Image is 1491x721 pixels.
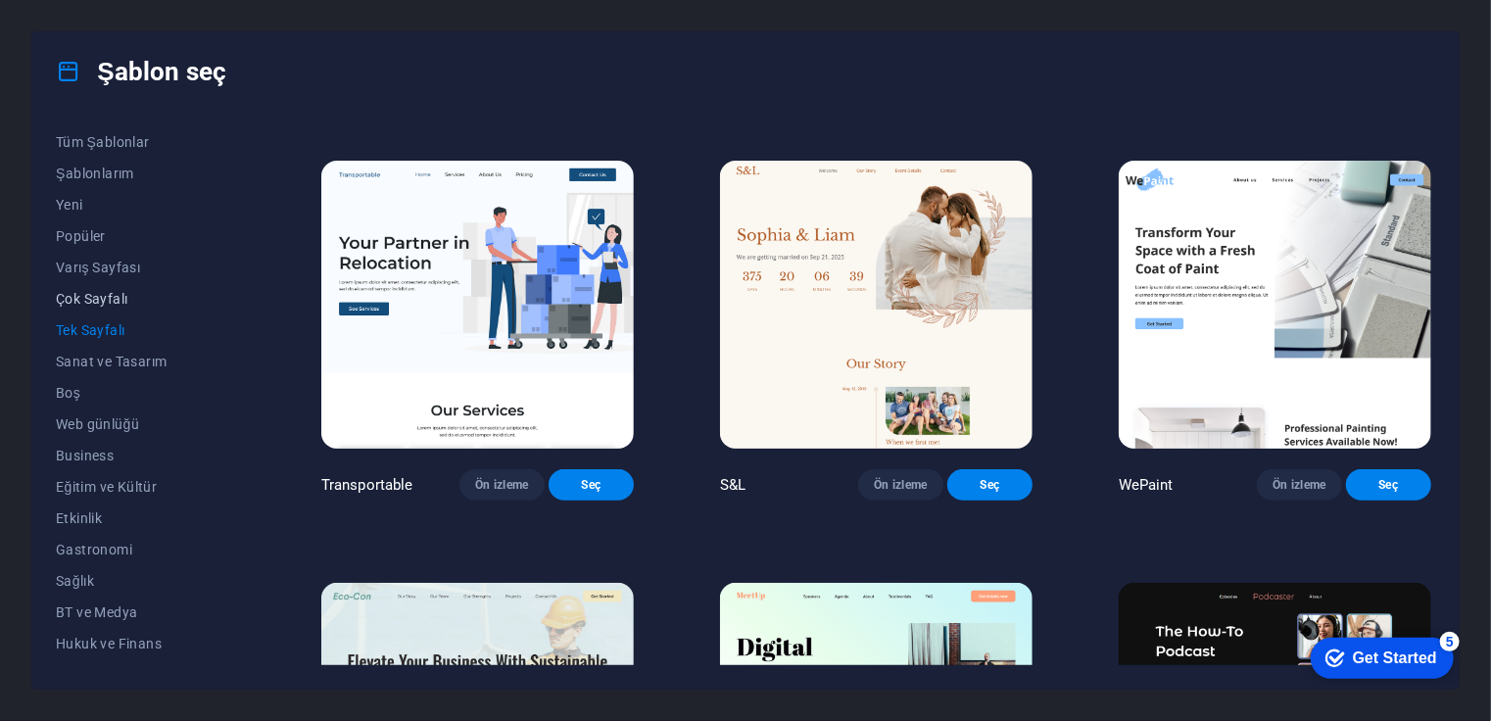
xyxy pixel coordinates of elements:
span: Ön izleme [1273,477,1326,493]
button: Popüler [56,220,235,252]
img: S&L [720,161,1033,449]
span: Boş [56,385,235,401]
button: BT ve Medya [56,597,235,628]
button: Etkinlik [56,503,235,534]
div: 5 [145,4,165,24]
span: Çok Sayfalı [56,291,235,307]
span: Şablonlarım [56,166,235,181]
img: WePaint [1119,161,1431,449]
span: Seç [1362,477,1416,493]
span: Varış Sayfası [56,260,235,275]
button: [PERSON_NAME] Gütmeyen [56,659,235,691]
button: Tüm Şablonlar [56,126,235,158]
span: Seç [564,477,618,493]
span: Sağlık [56,573,235,589]
button: Varış Sayfası [56,252,235,283]
div: Get Started [58,22,142,39]
span: Tek Sayfalı [56,322,235,338]
span: Gastronomi [56,542,235,557]
button: Web günlüğü [56,409,235,440]
span: Popüler [56,228,235,244]
button: Hukuk ve Finans [56,628,235,659]
button: Seç [549,469,634,501]
span: Seç [963,477,1017,493]
button: Yeni [56,189,235,220]
button: Şablonlarım [56,158,235,189]
p: Transportable [321,475,413,495]
button: Tek Sayfalı [56,314,235,346]
span: Ön izleme [475,477,529,493]
h4: Şablon seç [56,56,226,87]
span: Yeni [56,197,235,213]
span: Etkinlik [56,510,235,526]
button: Ön izleme [459,469,545,501]
button: Eğitim ve Kültür [56,471,235,503]
span: Ön izleme [874,477,928,493]
span: Eğitim ve Kültür [56,479,235,495]
img: Transportable [321,161,634,449]
span: Web günlüğü [56,416,235,432]
div: Get Started 5 items remaining, 0% complete [16,10,159,51]
p: S&L [720,475,745,495]
span: Tüm Şablonlar [56,134,235,150]
span: Business [56,448,235,463]
button: Seç [947,469,1033,501]
span: Sanat ve Tasarım [56,354,235,369]
button: Gastronomi [56,534,235,565]
button: Sanat ve Tasarım [56,346,235,377]
p: WePaint [1119,475,1174,495]
span: BT ve Medya [56,604,235,620]
button: Ön izleme [858,469,943,501]
button: Business [56,440,235,471]
button: Seç [1346,469,1431,501]
span: Hukuk ve Finans [56,636,235,651]
button: Boş [56,377,235,409]
button: Ön izleme [1257,469,1342,501]
button: Sağlık [56,565,235,597]
button: Çok Sayfalı [56,283,235,314]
